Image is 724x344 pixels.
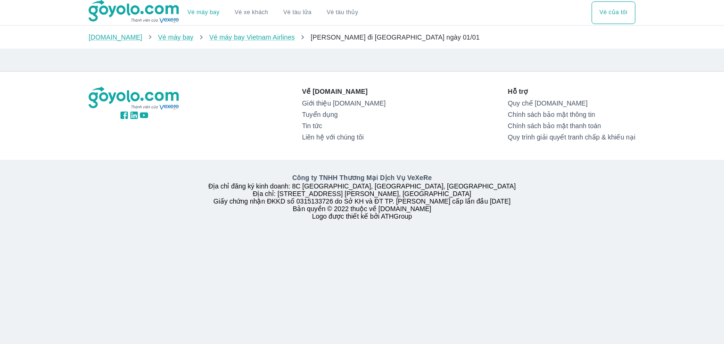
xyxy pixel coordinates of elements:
[508,133,635,141] a: Quy trình giải quyết tranh chấp & khiếu nại
[89,33,635,42] nav: breadcrumb
[311,33,480,41] span: [PERSON_NAME] đi [GEOGRAPHIC_DATA] ngày 01/01
[508,99,635,107] a: Quy chế [DOMAIN_NAME]
[302,99,386,107] a: Giới thiệu [DOMAIN_NAME]
[209,33,295,41] a: Vé máy bay Vietnam Airlines
[188,9,220,16] a: Vé máy bay
[235,9,268,16] a: Vé xe khách
[83,173,641,220] div: Địa chỉ đăng ký kinh doanh: 8C [GEOGRAPHIC_DATA], [GEOGRAPHIC_DATA], [GEOGRAPHIC_DATA] Địa chỉ: [...
[302,111,386,118] a: Tuyển dụng
[90,173,633,182] p: Công ty TNHH Thương Mại Dịch Vụ VeXeRe
[508,111,635,118] a: Chính sách bảo mật thông tin
[302,87,386,96] p: Về [DOMAIN_NAME]
[89,33,142,41] a: [DOMAIN_NAME]
[89,87,180,110] img: logo
[302,122,386,130] a: Tin tức
[592,1,635,24] div: choose transportation mode
[319,1,366,24] button: Vé tàu thủy
[302,133,386,141] a: Liên hệ với chúng tôi
[508,87,635,96] p: Hỗ trợ
[180,1,366,24] div: choose transportation mode
[276,1,319,24] a: Vé tàu lửa
[592,1,635,24] button: Vé của tôi
[508,122,635,130] a: Chính sách bảo mật thanh toán
[158,33,193,41] a: Vé máy bay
